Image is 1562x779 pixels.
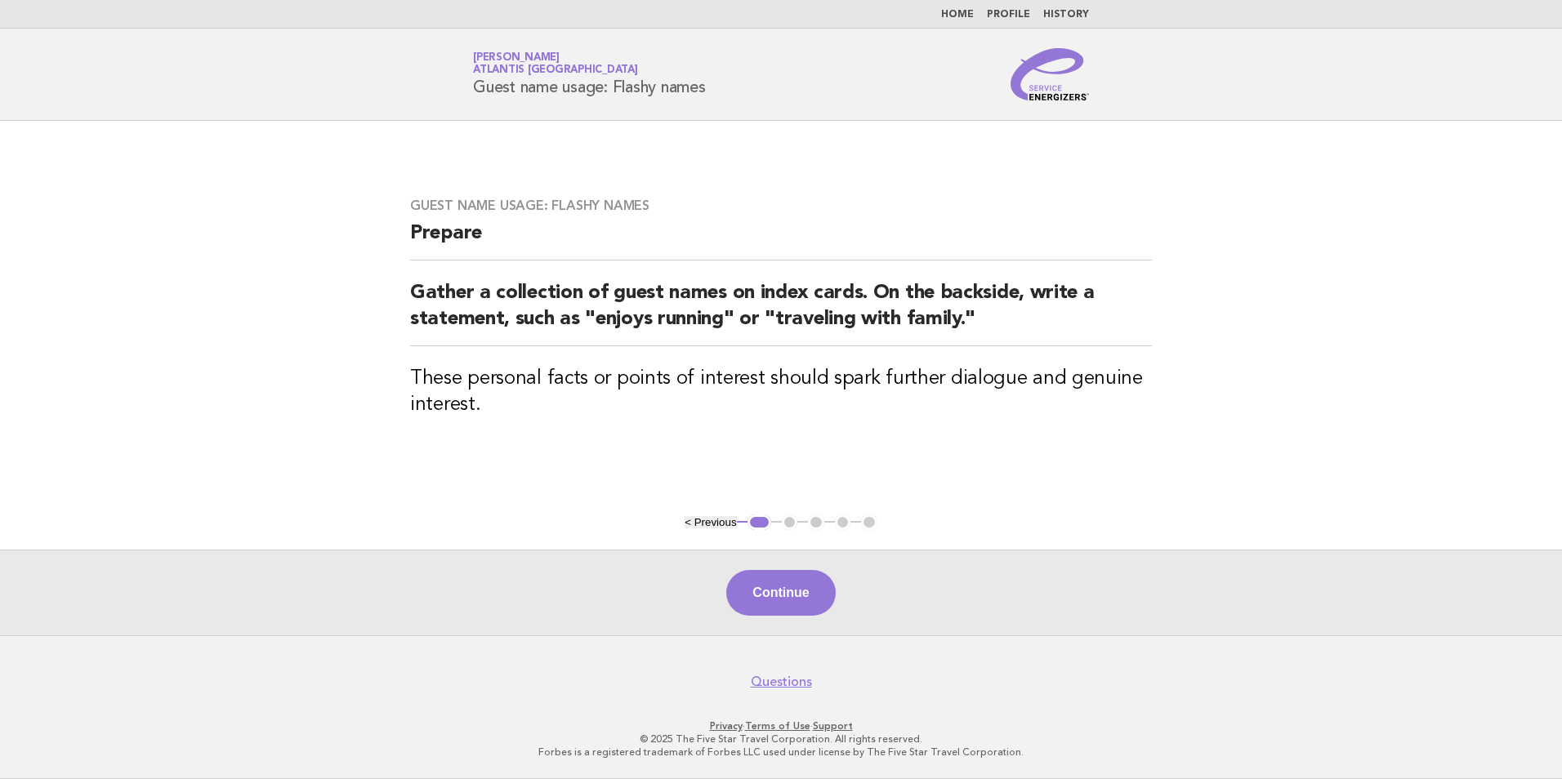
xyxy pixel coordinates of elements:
a: Support [813,720,853,732]
span: Atlantis [GEOGRAPHIC_DATA] [473,65,638,76]
button: < Previous [685,516,736,528]
a: Terms of Use [745,720,810,732]
h1: Guest name usage: Flashy names [473,53,706,96]
a: Privacy [710,720,743,732]
a: [PERSON_NAME]Atlantis [GEOGRAPHIC_DATA] [473,52,638,75]
button: Continue [726,570,835,616]
h2: Gather a collection of guest names on index cards. On the backside, write a statement, such as "e... [410,280,1152,346]
a: Questions [751,674,812,690]
h3: These personal facts or points of interest should spark further dialogue and genuine interest. [410,366,1152,418]
p: · · [281,719,1281,732]
a: Home [941,10,974,20]
h3: Guest name usage: Flashy names [410,198,1152,214]
button: 1 [748,514,771,531]
p: © 2025 The Five Star Travel Corporation. All rights reserved. [281,732,1281,746]
p: Forbes is a registered trademark of Forbes LLC used under license by The Five Star Travel Corpora... [281,746,1281,759]
a: Profile [987,10,1030,20]
a: History [1043,10,1089,20]
h2: Prepare [410,220,1152,260]
img: Service Energizers [1011,48,1089,100]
